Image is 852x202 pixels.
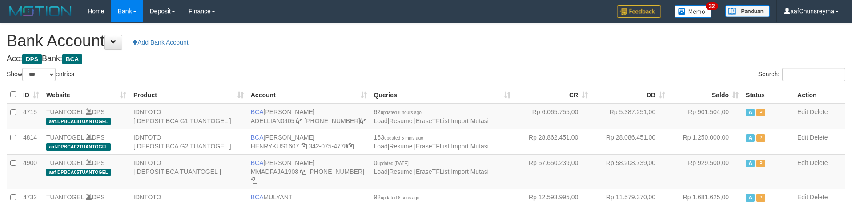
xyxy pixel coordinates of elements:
a: Edit [797,134,808,141]
span: Active [746,109,755,116]
span: updated 6 secs ago [381,195,419,200]
span: BCA [251,134,264,141]
td: 4900 [20,154,43,189]
span: 163 [374,134,423,141]
th: DB: activate to sort column ascending [591,86,669,103]
td: Rp 28.862.451,00 [514,129,591,154]
td: 4814 [20,129,43,154]
a: EraseTFList [416,143,449,150]
a: Delete [810,194,828,201]
td: Rp 5.387.251,00 [591,103,669,129]
td: 4715 [20,103,43,129]
th: CR: activate to sort column ascending [514,86,591,103]
a: Resume [389,117,412,124]
a: MMADFAJA1908 [251,168,298,175]
span: updated 5 mins ago [384,136,423,140]
span: BCA [251,194,264,201]
a: Copy HENRYKUS1607 to clipboard [301,143,307,150]
h4: Acc: Bank: [7,54,845,63]
a: Load [374,117,388,124]
input: Search: [782,68,845,81]
span: 0 [374,159,409,166]
a: Copy MMADFAJA1908 to clipboard [300,168,306,175]
a: Import Mutasi [451,117,489,124]
th: Action [794,86,845,103]
td: [PERSON_NAME] 342-075-4778 [247,129,370,154]
a: Delete [810,134,828,141]
a: Edit [797,194,808,201]
span: aaf-DPBCA08TUANTOGEL [46,118,111,125]
th: Website: activate to sort column ascending [43,86,130,103]
a: Resume [389,168,412,175]
td: IDNTOTO [ DEPOSIT BCA G1 TUANTOGEL ] [130,103,247,129]
span: Paused [756,160,765,167]
td: Rp 28.086.451,00 [591,129,669,154]
a: HENRYKUS1607 [251,143,299,150]
a: Edit [797,108,808,115]
a: EraseTFList [416,168,449,175]
th: Product: activate to sort column ascending [130,86,247,103]
a: Edit [797,159,808,166]
td: Rp 6.065.755,00 [514,103,591,129]
td: Rp 58.208.739,00 [591,154,669,189]
th: Saldo: activate to sort column ascending [669,86,742,103]
a: TUANTOGEL [46,108,84,115]
span: Paused [756,134,765,142]
td: [PERSON_NAME] [PHONE_NUMBER] [247,103,370,129]
th: Account: activate to sort column ascending [247,86,370,103]
span: Active [746,134,755,142]
span: BCA [251,159,264,166]
a: Copy ADELLIAN0405 to clipboard [296,117,302,124]
span: updated 8 hours ago [381,110,422,115]
th: Status [742,86,794,103]
h1: Bank Account [7,32,845,50]
a: Delete [810,159,828,166]
td: Rp 57.650.239,00 [514,154,591,189]
td: [PERSON_NAME] [PHONE_NUMBER] [247,154,370,189]
a: Import Mutasi [451,168,489,175]
span: BCA [251,108,264,115]
span: aaf-DPBCA02TUANTOGEL [46,143,111,151]
a: Add Bank Account [127,35,194,50]
img: MOTION_logo.png [7,4,74,18]
img: Button%20Memo.svg [675,5,712,18]
span: | | | [374,134,489,150]
a: Load [374,168,388,175]
span: DPS [22,54,42,64]
span: 62 [374,108,422,115]
img: panduan.png [725,5,770,17]
span: Active [746,194,755,202]
th: ID: activate to sort column ascending [20,86,43,103]
a: Copy 4062282031 to clipboard [251,177,257,184]
a: Import Mutasi [451,143,489,150]
span: aaf-DPBCA05TUANTOGEL [46,169,111,176]
td: DPS [43,129,130,154]
a: Copy 5655032115 to clipboard [360,117,366,124]
label: Show entries [7,68,74,81]
span: Paused [756,109,765,116]
a: Load [374,143,388,150]
td: Rp 929.500,00 [669,154,742,189]
span: | | | [374,159,489,175]
td: IDNTOTO [ DEPOSIT BCA TUANTOGEL ] [130,154,247,189]
a: ADELLIAN0405 [251,117,295,124]
span: Paused [756,194,765,202]
span: Active [746,160,755,167]
td: Rp 1.250.000,00 [669,129,742,154]
span: 32 [706,2,718,10]
img: Feedback.jpg [617,5,661,18]
select: Showentries [22,68,56,81]
span: updated [DATE] [377,161,408,166]
span: | | | [374,108,489,124]
a: TUANTOGEL [46,134,84,141]
td: DPS [43,154,130,189]
a: TUANTOGEL [46,159,84,166]
a: TUANTOGEL [46,194,84,201]
span: BCA [62,54,82,64]
td: IDNTOTO [ DEPOSIT BCA G2 TUANTOGEL ] [130,129,247,154]
td: Rp 901.504,00 [669,103,742,129]
td: DPS [43,103,130,129]
a: Delete [810,108,828,115]
label: Search: [758,68,845,81]
span: 92 [374,194,420,201]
